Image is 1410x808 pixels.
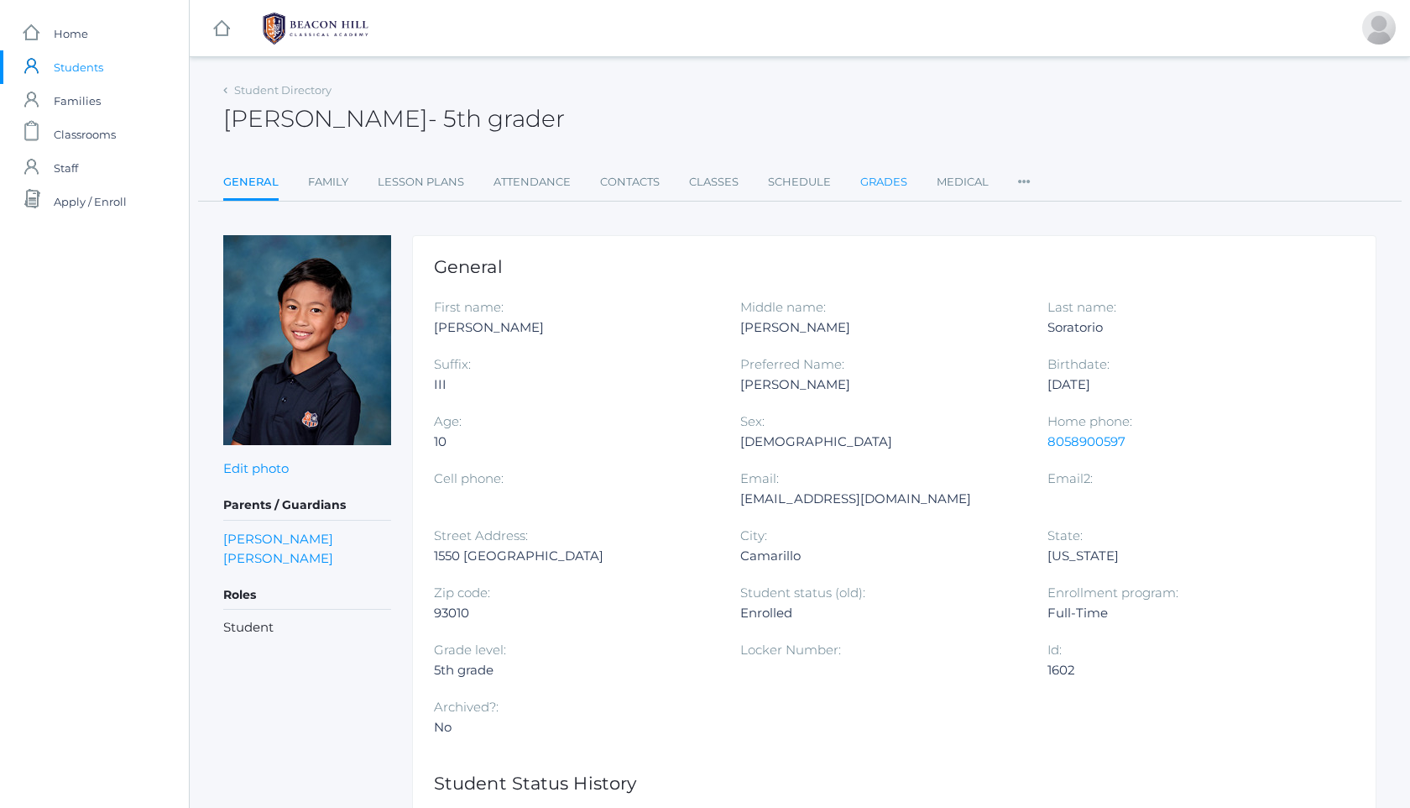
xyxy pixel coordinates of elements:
a: Family [308,165,348,199]
div: [US_STATE] [1047,546,1329,566]
div: [PERSON_NAME] [740,317,1021,338]
label: Birthdate: [1047,356,1110,372]
label: Enrollment program: [1047,585,1178,601]
label: Zip code: [434,585,490,601]
a: Classes [689,165,739,199]
label: Archived?: [434,699,499,715]
span: Home [54,17,88,50]
span: Staff [54,151,78,185]
div: 5th grade [434,660,715,680]
a: Grades [860,165,907,199]
div: 1550 [GEOGRAPHIC_DATA] [434,546,715,566]
span: Students [54,50,103,84]
div: Camarillo [740,546,1021,566]
label: City: [740,527,767,543]
label: Age: [434,413,462,429]
div: [PERSON_NAME] [434,317,715,338]
a: [PERSON_NAME] [223,548,333,568]
label: Cell phone: [434,470,504,486]
div: [PERSON_NAME] [740,375,1021,395]
h1: Student Status History [434,774,1355,793]
a: Medical [937,165,989,199]
h5: Roles [223,581,391,610]
label: Last name: [1047,299,1116,315]
div: [DATE] [1047,375,1329,395]
div: Lew Soratorio [1362,11,1396,45]
span: Families [54,84,101,118]
a: Attendance [493,165,571,199]
label: First name: [434,299,504,315]
label: Home phone: [1047,413,1132,429]
label: Street Address: [434,527,528,543]
a: General [223,165,279,202]
span: - 5th grader [428,104,565,133]
img: 1_BHCALogos-05.png [253,8,379,50]
label: Student status (old): [740,585,865,601]
a: Student Directory [234,83,332,97]
label: Id: [1047,642,1062,658]
div: Full-Time [1047,603,1329,623]
a: Schedule [768,165,831,199]
span: Classrooms [54,118,116,151]
label: State: [1047,527,1083,543]
div: 1602 [1047,660,1329,680]
a: 8058900597 [1047,433,1125,449]
div: [DEMOGRAPHIC_DATA] [740,432,1021,452]
a: Edit photo [223,460,289,476]
div: Soratorio [1047,317,1329,338]
div: III [434,375,715,395]
h1: General [434,257,1355,276]
div: [EMAIL_ADDRESS][DOMAIN_NAME] [740,489,1021,509]
label: Suffix: [434,356,471,372]
span: Apply / Enroll [54,185,127,218]
label: Email: [740,470,779,486]
li: Student [223,618,391,637]
img: Matteo Soratorio [223,235,391,445]
div: 93010 [434,603,715,623]
div: Enrolled [740,603,1021,623]
a: [PERSON_NAME] [223,529,333,548]
label: Email2: [1047,470,1093,486]
a: Contacts [600,165,660,199]
h2: [PERSON_NAME] [223,106,565,132]
label: Preferred Name: [740,356,844,372]
h5: Parents / Guardians [223,491,391,520]
label: Middle name: [740,299,826,315]
a: Lesson Plans [378,165,464,199]
div: 10 [434,432,715,452]
label: Locker Number: [740,642,841,658]
label: Grade level: [434,642,506,658]
label: Sex: [740,413,765,429]
div: No [434,717,715,737]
